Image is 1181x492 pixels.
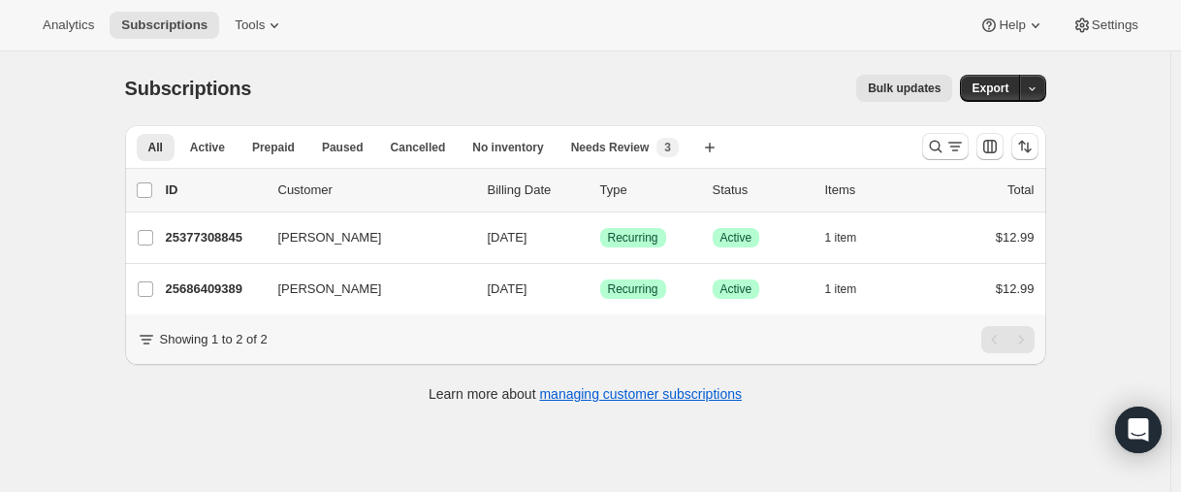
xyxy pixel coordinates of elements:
[160,330,268,349] p: Showing 1 to 2 of 2
[694,134,725,161] button: Create new view
[664,140,671,155] span: 3
[488,230,527,245] span: [DATE]
[996,230,1035,245] span: $12.99
[999,17,1025,33] span: Help
[539,386,742,402] a: managing customer subscriptions
[825,224,878,251] button: 1 item
[235,17,265,33] span: Tools
[278,228,382,247] span: [PERSON_NAME]
[148,140,163,155] span: All
[429,384,742,404] p: Learn more about
[121,17,207,33] span: Subscriptions
[825,180,922,200] div: Items
[166,276,1035,303] div: 25686409389[PERSON_NAME][DATE]SuccessRecurringSuccessActive1 item$12.99
[720,281,752,297] span: Active
[267,222,461,253] button: [PERSON_NAME]
[825,276,878,303] button: 1 item
[1011,133,1038,160] button: Sort the results
[190,140,225,155] span: Active
[868,81,941,96] span: Bulk updates
[608,230,658,246] span: Recurring
[1061,12,1150,39] button: Settings
[278,279,382,299] span: [PERSON_NAME]
[972,81,1008,96] span: Export
[488,281,527,296] span: [DATE]
[166,224,1035,251] div: 25377308845[PERSON_NAME][DATE]SuccessRecurringSuccessActive1 item$12.99
[713,180,810,200] p: Status
[43,17,94,33] span: Analytics
[825,281,857,297] span: 1 item
[1092,17,1138,33] span: Settings
[976,133,1004,160] button: Customize table column order and visibility
[125,78,252,99] span: Subscriptions
[110,12,219,39] button: Subscriptions
[252,140,295,155] span: Prepaid
[825,230,857,246] span: 1 item
[600,180,697,200] div: Type
[166,279,263,299] p: 25686409389
[968,12,1056,39] button: Help
[960,75,1020,102] button: Export
[608,281,658,297] span: Recurring
[1007,180,1034,200] p: Total
[31,12,106,39] button: Analytics
[488,180,585,200] p: Billing Date
[472,140,543,155] span: No inventory
[981,326,1035,353] nav: Pagination
[996,281,1035,296] span: $12.99
[322,140,364,155] span: Paused
[571,140,650,155] span: Needs Review
[391,140,446,155] span: Cancelled
[267,274,461,305] button: [PERSON_NAME]
[278,180,472,200] p: Customer
[166,180,1035,200] div: IDCustomerBilling DateTypeStatusItemsTotal
[166,180,263,200] p: ID
[1115,407,1162,453] div: Open Intercom Messenger
[166,228,263,247] p: 25377308845
[223,12,296,39] button: Tools
[720,230,752,246] span: Active
[856,75,952,102] button: Bulk updates
[922,133,969,160] button: Search and filter results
